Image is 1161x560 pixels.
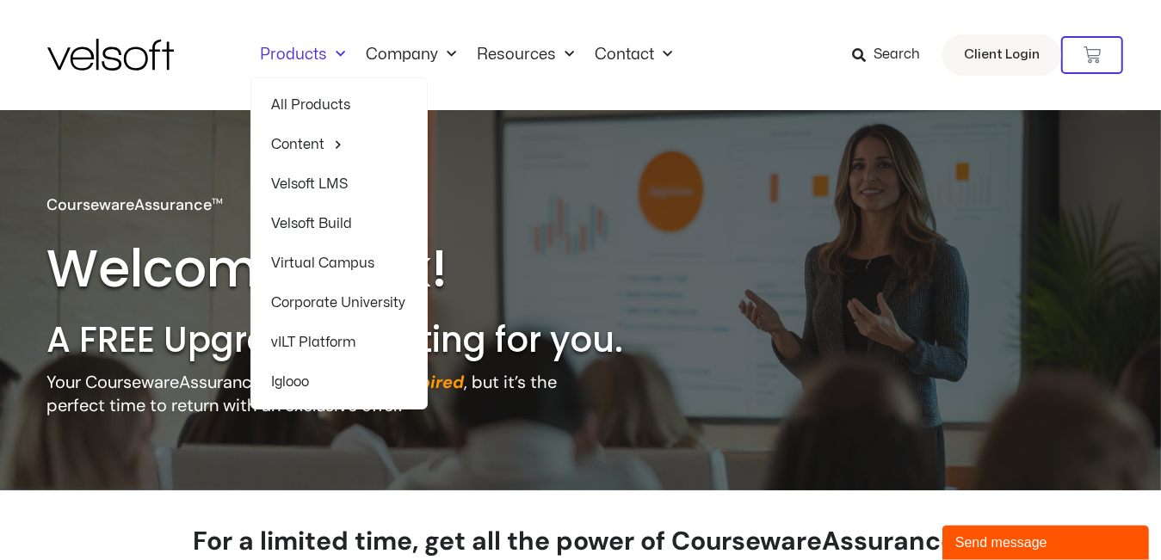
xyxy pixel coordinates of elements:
[47,39,174,71] img: Velsoft Training Materials
[585,46,683,65] a: ContactMenu Toggle
[213,196,224,206] span: TM
[874,44,920,66] span: Search
[272,204,406,243] a: Velsoft Build
[272,243,406,283] a: Virtual Campus
[272,323,406,362] a: vILT Platform
[250,46,356,65] a: ProductsMenu Toggle
[47,317,696,362] h2: A FREE Upgrade is waiting for you.
[942,522,1152,560] iframe: chat widget
[356,46,467,65] a: CompanyMenu Toggle
[47,194,224,217] p: CoursewareAssurance
[272,283,406,323] a: Corporate University
[400,371,465,393] strong: expired
[964,44,1040,66] span: Client Login
[942,34,1061,76] a: Client Login
[272,125,406,164] a: ContentMenu Toggle
[852,40,932,70] a: Search
[250,46,683,65] nav: Menu
[272,164,406,204] a: Velsoft LMS
[272,362,406,402] a: Iglooo
[467,46,585,65] a: ResourcesMenu Toggle
[272,85,406,125] a: All Products
[250,77,428,409] ul: ProductsMenu Toggle
[47,371,584,417] p: Your CoursewareAssurance membership has , but it’s the perfect time to return with an exclusive o...
[47,235,475,302] h2: Welcome Back!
